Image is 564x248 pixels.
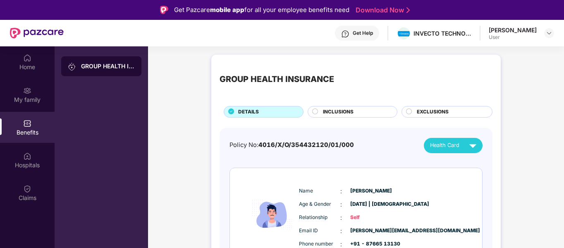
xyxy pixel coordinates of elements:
div: Get Pazcare for all your employee benefits need [174,5,349,15]
span: Phone number [299,240,340,248]
div: Get Help [353,30,373,36]
div: INVECTO TECHNOLOGIES PRIVATE LIMITED [413,29,471,37]
img: svg+xml;base64,PHN2ZyBpZD0iSG9zcGl0YWxzIiB4bWxucz0iaHR0cDovL3d3dy53My5vcmcvMjAwMC9zdmciIHdpZHRoPS... [23,152,31,160]
img: New Pazcare Logo [10,28,64,39]
span: 4016/X/O/354432120/01/000 [258,141,354,149]
img: svg+xml;base64,PHN2ZyBpZD0iQ2xhaW0iIHhtbG5zPSJodHRwOi8vd3d3LnczLm9yZy8yMDAwL3N2ZyIgd2lkdGg9IjIwIi... [23,185,31,193]
button: Health Card [424,138,483,153]
img: svg+xml;base64,PHN2ZyB3aWR0aD0iMjAiIGhlaWdodD0iMjAiIHZpZXdCb3g9IjAgMCAyMCAyMCIgZmlsbD0ibm9uZSIgeG... [23,87,31,95]
span: Self [350,214,392,222]
img: svg+xml;base64,PHN2ZyBpZD0iRHJvcGRvd24tMzJ4MzIiIHhtbG5zPSJodHRwOi8vd3d3LnczLm9yZy8yMDAwL3N2ZyIgd2... [546,30,552,36]
div: [PERSON_NAME] [489,26,537,34]
span: : [340,187,342,196]
span: Email ID [299,227,340,235]
div: Policy No: [229,140,354,150]
span: Name [299,187,340,195]
img: svg+xml;base64,PHN2ZyBpZD0iSG9tZSIgeG1sbnM9Imh0dHA6Ly93d3cudzMub3JnLzIwMDAvc3ZnIiB3aWR0aD0iMjAiIG... [23,54,31,62]
span: : [340,226,342,236]
span: EXCLUSIONS [417,108,449,116]
img: invecto.png [398,31,410,37]
div: GROUP HEALTH INSURANCE [220,73,334,86]
span: : [340,200,342,209]
span: +91 - 87665 13130 [350,240,392,248]
img: svg+xml;base64,PHN2ZyB3aWR0aD0iMjAiIGhlaWdodD0iMjAiIHZpZXdCb3g9IjAgMCAyMCAyMCIgZmlsbD0ibm9uZSIgeG... [68,63,76,71]
span: Relationship [299,214,340,222]
span: [PERSON_NAME][EMAIL_ADDRESS][DOMAIN_NAME] [350,227,392,235]
div: GROUP HEALTH INSURANCE [81,62,135,70]
span: Age & Gender [299,200,340,208]
img: svg+xml;base64,PHN2ZyBpZD0iSGVscC0zMngzMiIgeG1sbnM9Imh0dHA6Ly93d3cudzMub3JnLzIwMDAvc3ZnIiB3aWR0aD... [341,30,349,38]
span: INCLUSIONS [323,108,354,116]
img: svg+xml;base64,PHN2ZyBpZD0iQmVuZWZpdHMiIHhtbG5zPSJodHRwOi8vd3d3LnczLm9yZy8yMDAwL3N2ZyIgd2lkdGg9Ij... [23,119,31,128]
strong: mobile app [210,6,244,14]
img: svg+xml;base64,PHN2ZyB4bWxucz0iaHR0cDovL3d3dy53My5vcmcvMjAwMC9zdmciIHZpZXdCb3g9IjAgMCAyNCAyNCIgd2... [466,138,480,153]
div: User [489,34,537,41]
span: [PERSON_NAME] [350,187,392,195]
span: Health Card [430,141,459,149]
img: Logo [160,6,168,14]
a: Download Now [356,6,407,14]
span: DETAILS [238,108,259,116]
span: : [340,213,342,222]
span: [DATE] | [DEMOGRAPHIC_DATA] [350,200,392,208]
img: Stroke [406,6,410,14]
